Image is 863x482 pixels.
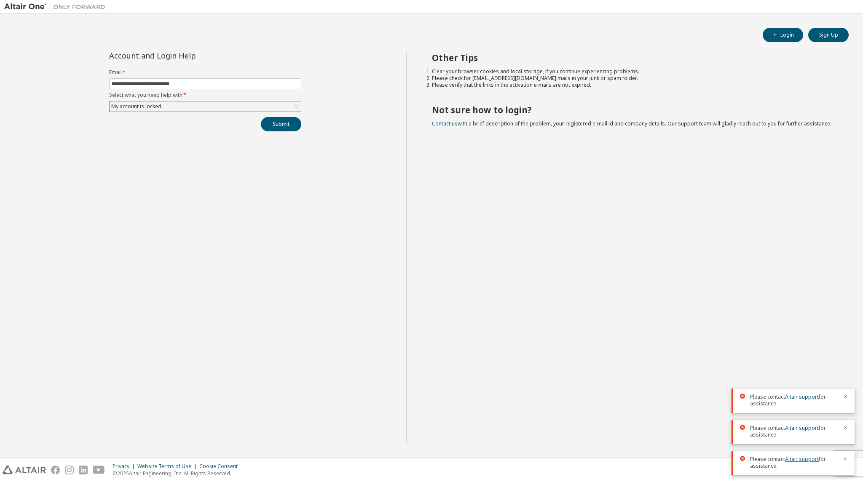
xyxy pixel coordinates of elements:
[51,466,60,474] img: facebook.svg
[79,466,88,474] img: linkedin.svg
[432,68,834,75] li: Clear your browser cookies and local storage, if you continue experiencing problems.
[432,104,834,115] h2: Not sure how to login?
[785,455,819,463] a: Altair support
[110,101,301,112] div: My account is locked
[109,52,263,59] div: Account and Login Help
[4,3,110,11] img: Altair One
[432,82,834,88] li: Please verify that the links in the activation e-mails are not expired.
[763,28,803,42] button: Login
[261,117,301,131] button: Submit
[109,69,301,76] label: Email
[432,52,834,63] h2: Other Tips
[93,466,105,474] img: youtube.svg
[750,394,838,407] span: Please contact for assistance.
[750,425,838,438] span: Please contact for assistance.
[785,393,819,400] a: Altair support
[432,120,458,127] a: Contact us
[432,120,831,127] span: with a brief description of the problem, your registered e-mail id and company details. Our suppo...
[113,463,137,470] div: Privacy
[785,424,819,431] a: Altair support
[3,466,46,474] img: altair_logo.svg
[65,466,74,474] img: instagram.svg
[199,463,243,470] div: Cookie Consent
[432,75,834,82] li: Please check for [EMAIL_ADDRESS][DOMAIN_NAME] mails in your junk or spam folder.
[109,92,301,99] label: Select what you need help with
[137,463,199,470] div: Website Terms of Use
[808,28,849,42] button: Sign Up
[750,456,838,469] span: Please contact for assistance.
[113,470,243,477] p: © 2025 Altair Engineering, Inc. All Rights Reserved.
[110,102,163,111] div: My account is locked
